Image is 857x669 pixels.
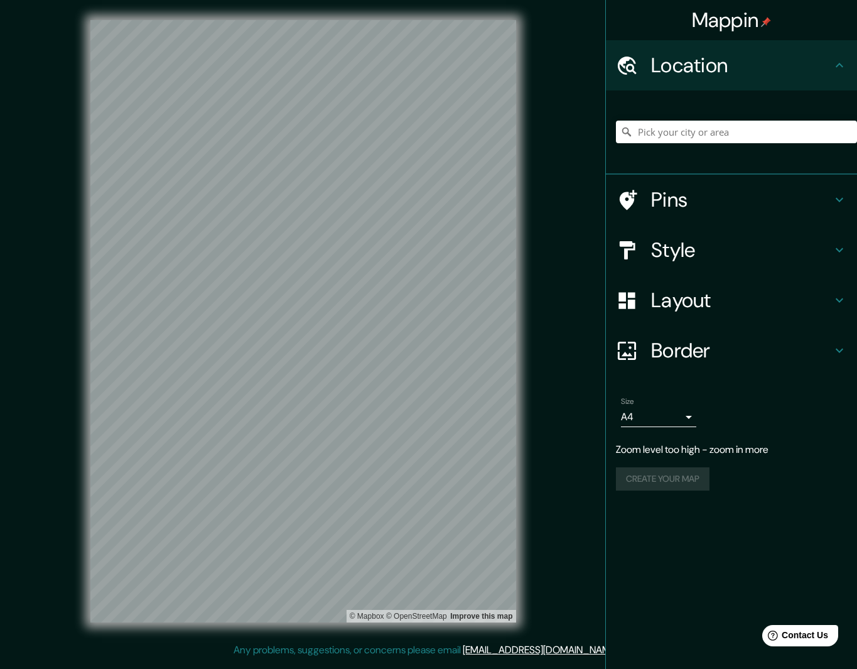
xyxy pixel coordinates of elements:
[651,237,832,263] h4: Style
[621,396,634,407] label: Size
[606,225,857,275] div: Style
[761,17,771,27] img: pin-icon.png
[606,325,857,376] div: Border
[606,40,857,90] div: Location
[651,288,832,313] h4: Layout
[90,20,516,623] canvas: Map
[606,175,857,225] div: Pins
[651,338,832,363] h4: Border
[651,187,832,212] h4: Pins
[621,407,696,427] div: A4
[463,643,618,656] a: [EMAIL_ADDRESS][DOMAIN_NAME]
[616,121,857,143] input: Pick your city or area
[450,612,512,621] a: Map feedback
[745,620,843,655] iframe: Help widget launcher
[616,442,847,457] p: Zoom level too high - zoom in more
[350,612,384,621] a: Mapbox
[606,275,857,325] div: Layout
[692,8,772,33] h4: Mappin
[386,612,447,621] a: OpenStreetMap
[651,53,832,78] h4: Location
[234,643,620,658] p: Any problems, suggestions, or concerns please email .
